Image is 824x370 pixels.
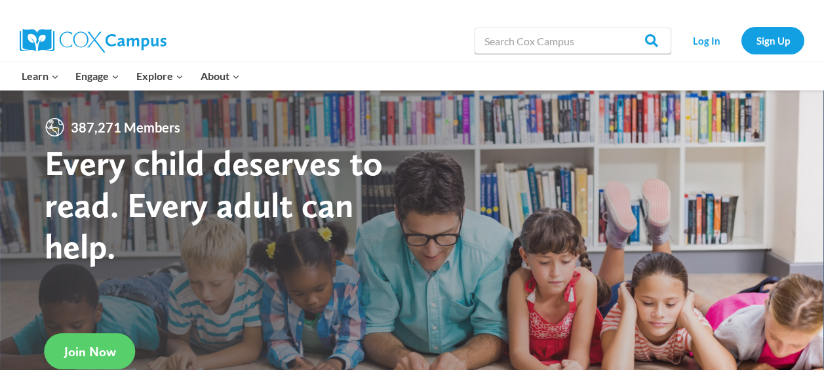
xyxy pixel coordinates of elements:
input: Search Cox Campus [475,28,671,54]
a: Join Now [45,333,136,369]
span: Join Now [64,344,116,360]
a: Log In [678,27,735,54]
span: Explore [136,68,184,85]
strong: Every child deserves to read. Every adult can help. [45,142,383,267]
nav: Secondary Navigation [678,27,804,54]
span: About [201,68,240,85]
span: Engage [75,68,119,85]
span: 387,271 Members [66,117,186,138]
nav: Primary Navigation [13,62,248,90]
img: Cox Campus [20,29,167,52]
a: Sign Up [741,27,804,54]
span: Learn [22,68,59,85]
